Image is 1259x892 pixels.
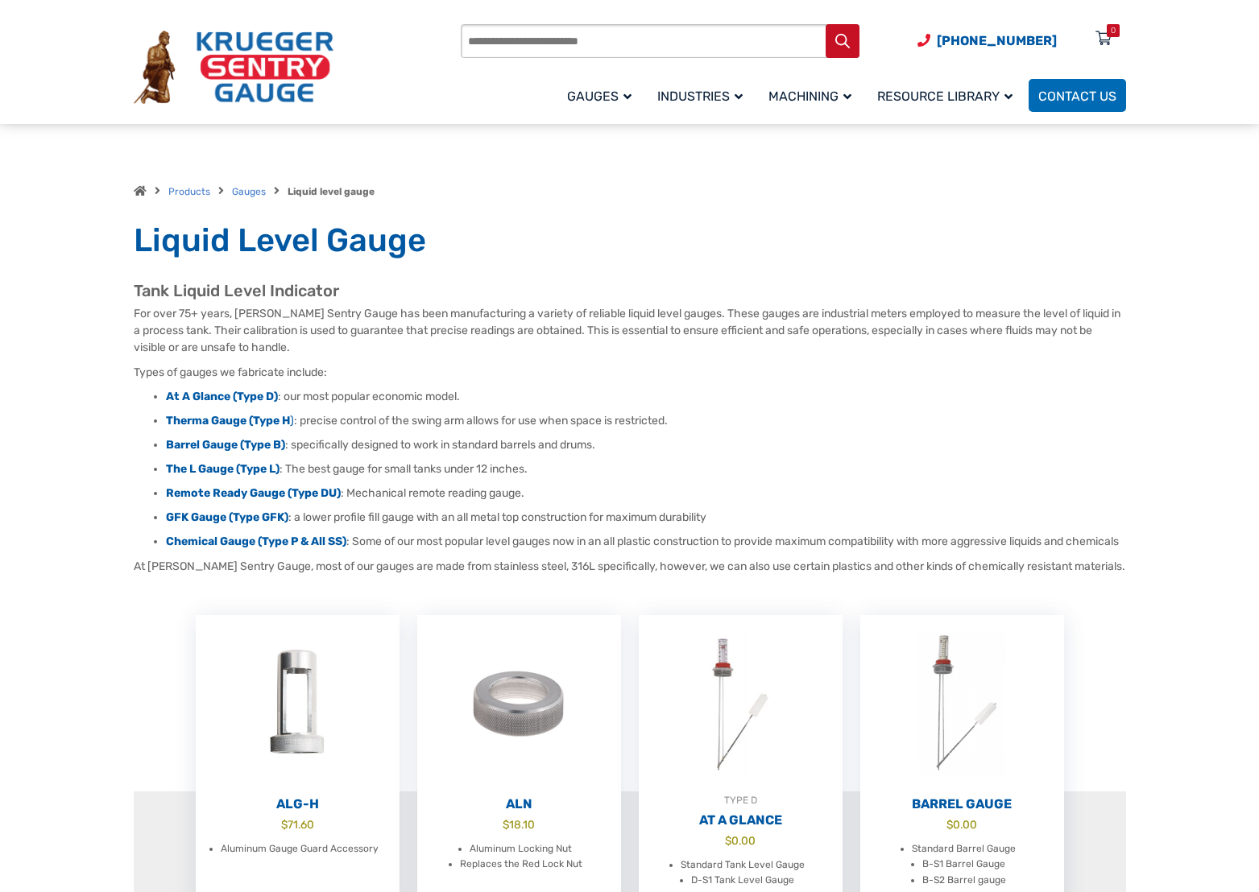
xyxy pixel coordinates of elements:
img: Krueger Sentry Gauge [134,31,333,105]
a: Industries [648,76,759,114]
h2: ALG-H [196,796,400,812]
a: The L Gauge (Type L) [166,462,280,476]
span: $ [725,834,731,847]
li: : our most popular economic model. [166,389,1126,405]
li: : Some of our most popular level gauges now in an all plastic construction to provide maximum com... [166,534,1126,550]
bdi: 0.00 [725,834,756,847]
li: D-S1 Tank Level Gauge [691,873,794,889]
span: Machining [768,89,851,104]
a: Gauges [232,186,266,197]
a: Barrel Gauge (Type B) [166,438,285,452]
div: TYPE D [639,792,843,808]
span: Resource Library [877,89,1013,104]
li: B-S1 Barrel Gauge [922,857,1005,873]
li: Aluminum Locking Nut [470,841,572,857]
span: $ [503,818,509,831]
li: Aluminum Gauge Guard Accessory [221,841,379,857]
span: $ [281,818,288,831]
p: At [PERSON_NAME] Sentry Gauge, most of our gauges are made from stainless steel, 316L specificall... [134,558,1126,575]
img: ALN [417,615,621,792]
strong: Liquid level gauge [288,186,375,197]
li: : precise control of the swing arm allows for use when space is restricted. [166,413,1126,429]
a: Remote Ready Gauge (Type DU) [166,486,341,500]
a: Therma Gauge (Type H) [166,414,294,427]
h1: Liquid Level Gauge [134,221,1126,261]
div: 0 [1111,24,1116,37]
li: : a lower profile fill gauge with an all metal top construction for maximum durability [166,510,1126,526]
li: : specifically designed to work in standard barrels and drums. [166,437,1126,453]
bdi: 71.60 [281,818,314,831]
span: Gauges [567,89,632,104]
img: Barrel Gauge [860,615,1064,792]
h2: ALN [417,796,621,812]
li: : The best gauge for small tanks under 12 inches. [166,461,1126,477]
img: ALG-OF [196,615,400,792]
a: Resource Library [868,76,1029,114]
span: Contact Us [1038,89,1116,104]
li: Standard Barrel Gauge [912,841,1016,857]
a: Products [168,186,210,197]
span: [PHONE_NUMBER] [937,33,1057,48]
p: Types of gauges we fabricate include: [134,364,1126,381]
span: Industries [657,89,743,104]
li: Replaces the Red Lock Nut [460,857,582,873]
li: : Mechanical remote reading gauge. [166,485,1126,502]
h2: Tank Liquid Level Indicator [134,281,1126,301]
p: For over 75+ years, [PERSON_NAME] Sentry Gauge has been manufacturing a variety of reliable liqui... [134,305,1126,356]
h2: Barrel Gauge [860,796,1064,812]
span: $ [946,818,953,831]
strong: Therma Gauge (Type H [166,414,290,427]
bdi: 0.00 [946,818,977,831]
bdi: 18.10 [503,818,535,831]
h2: At A Glance [639,812,843,828]
a: Machining [759,76,868,114]
a: Phone Number (920) 434-8860 [917,31,1057,51]
li: Standard Tank Level Gauge [681,857,805,873]
a: At A Glance (Type D) [166,390,278,403]
a: GFK Gauge (Type GFK) [166,510,288,524]
a: Chemical Gauge (Type P & All SS) [166,535,346,548]
a: Contact Us [1029,79,1126,112]
a: Gauges [557,76,648,114]
li: B-S2 Barrel gauge [922,873,1006,889]
img: At A Glance [639,615,843,792]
